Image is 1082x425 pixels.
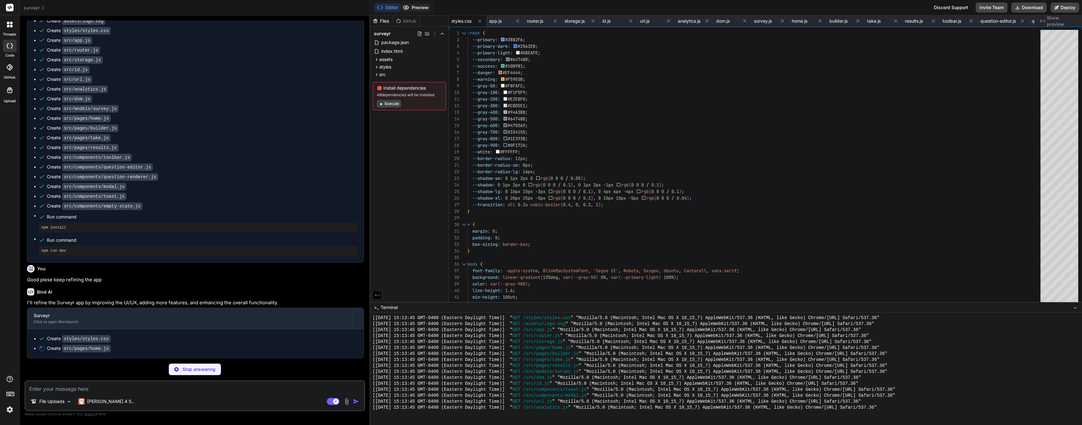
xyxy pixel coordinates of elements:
[472,63,498,69] span: --success:
[62,56,103,64] code: src/storage.js
[646,182,649,188] span: /
[500,149,518,155] span: #FFFFFF
[603,182,613,188] span: -1px
[563,202,571,207] span: 0.4
[508,90,525,95] span: #F1F5F9
[583,189,591,194] span: 0.1
[449,188,459,195] div: 25
[24,5,45,11] span: surveyr
[646,195,654,201] span: rgb
[47,47,100,53] div: Create
[523,76,525,82] span: ;
[518,149,520,155] span: ;
[449,36,459,43] div: 2
[578,202,581,207] span: ,
[533,169,535,174] span: ;
[543,182,545,188] span: 0
[649,189,651,194] span: (
[47,37,92,44] div: Create
[508,103,525,108] span: #CBD5E1
[523,189,533,194] span: 15px
[561,195,563,201] span: (
[573,189,576,194] span: 0
[47,18,105,24] div: Create
[472,57,503,62] span: --secondary:
[666,189,669,194] span: /
[62,17,105,25] code: assets/logo.svg
[525,156,528,161] span: ;
[905,18,923,24] span: results.js
[449,195,459,201] div: 26
[374,30,391,37] span: surveyr
[472,109,500,115] span: --gray-400:
[4,404,15,415] img: settings
[449,63,459,69] div: 6
[603,195,613,201] span: 10px
[47,183,126,190] div: Create
[508,109,525,115] span: #94A3B8
[472,70,495,75] span: --danger:
[689,195,691,201] span: ;
[47,193,126,200] div: Create
[62,134,111,142] code: src/pages/take.js
[449,50,459,56] div: 4
[641,189,649,194] span: rgb
[598,189,601,194] span: 0
[525,90,528,95] span: ;
[671,189,679,194] span: 0.1
[565,18,585,24] span: storage.js
[472,123,500,128] span: --gray-600:
[62,47,100,54] code: src/router.js
[472,103,500,108] span: --gray-300:
[573,182,576,188] span: ,
[505,175,508,181] span: 0
[661,195,664,201] span: 0
[510,189,520,194] span: 10px
[578,195,581,201] span: /
[636,182,639,188] span: 0
[563,195,566,201] span: 0
[508,123,525,128] span: #475569
[449,162,459,168] div: 21
[563,189,566,194] span: 0
[47,154,132,161] div: Create
[451,18,471,24] span: styles.css
[596,202,598,207] span: 1
[525,123,528,128] span: ;
[681,189,684,194] span: ;
[47,164,153,170] div: Create
[525,136,528,141] span: ;
[508,142,525,148] span: #0F172A
[792,18,807,24] span: home.js
[583,195,591,201] span: 0.1
[379,64,391,70] span: styles
[508,116,525,122] span: #64748B
[460,221,468,228] div: Click to collapse the range.
[535,189,545,194] span: -3px
[47,135,111,141] div: Create
[656,189,659,194] span: 0
[576,202,578,207] span: 0
[472,162,520,168] span: --border-radius-sm:
[593,189,596,194] span: ,
[568,195,571,201] span: 0
[472,182,495,188] span: --shadow:
[656,195,659,201] span: 0
[62,86,108,93] code: src/analytics.js
[540,182,543,188] span: (
[555,175,558,181] span: 0
[603,189,611,194] span: 4px
[666,195,669,201] span: 0
[505,37,523,42] span: #3B82F6
[41,225,355,230] pre: npm install
[1074,304,1077,311] span: −
[528,57,530,62] span: ;
[602,18,611,24] span: id.js
[568,189,571,194] span: 0
[449,109,459,116] div: 13
[1051,3,1079,13] button: Deploy
[518,43,535,49] span: #2563EB
[976,3,1007,13] button: Invite Team
[377,92,442,97] span: 48 dependencies will be installed
[530,175,533,181] span: 0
